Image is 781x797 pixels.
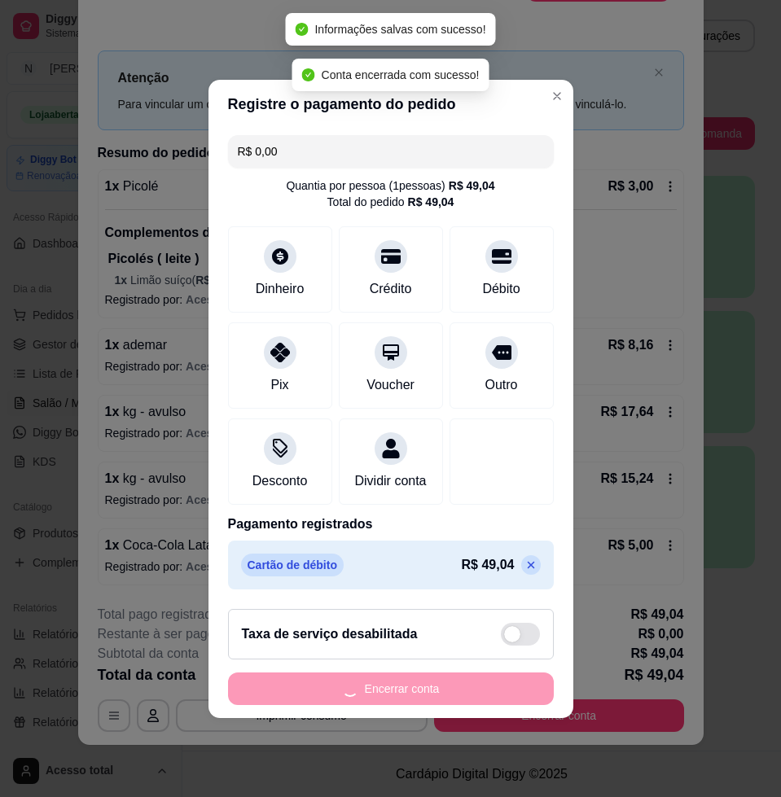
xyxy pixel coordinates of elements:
[208,80,573,129] header: Registre o pagamento do pedido
[485,375,517,395] div: Outro
[354,471,426,491] div: Dividir conta
[241,554,344,576] p: Cartão de débito
[314,23,485,36] span: Informações salvas com sucesso!
[449,177,495,194] div: R$ 49,04
[302,68,315,81] span: check-circle
[256,279,305,299] div: Dinheiro
[327,194,454,210] div: Total do pedido
[366,375,415,395] div: Voucher
[295,23,308,36] span: check-circle
[228,515,554,534] p: Pagamento registrados
[408,194,454,210] div: R$ 49,04
[482,279,520,299] div: Débito
[322,68,480,81] span: Conta encerrada com sucesso!
[252,471,308,491] div: Desconto
[544,83,570,109] button: Close
[238,135,544,168] input: Ex.: hambúrguer de cordeiro
[242,624,418,644] h2: Taxa de serviço desabilitada
[370,279,412,299] div: Crédito
[270,375,288,395] div: Pix
[286,177,494,194] div: Quantia por pessoa ( 1 pessoas)
[462,555,515,575] p: R$ 49,04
